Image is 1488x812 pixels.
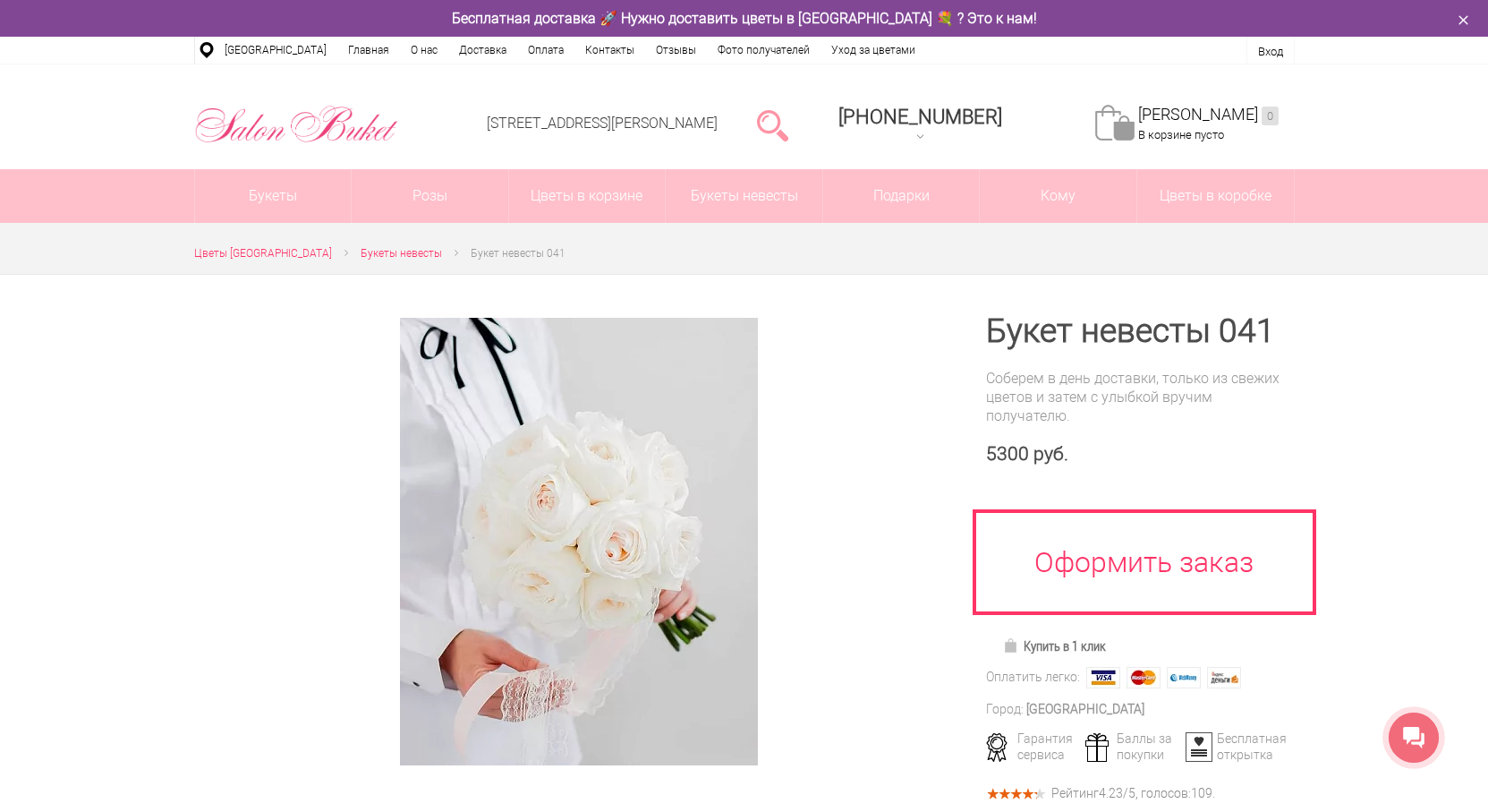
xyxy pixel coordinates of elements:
[517,37,574,64] a: Оплата
[194,247,332,260] span: Цветы [GEOGRAPHIC_DATA]
[1191,786,1212,800] span: 109
[666,169,822,223] a: Букеты невесты
[337,37,400,64] a: Главная
[1207,667,1241,688] img: Яндекс Деньги
[1262,107,1279,125] ins: 0
[574,37,645,64] a: Контакты
[1003,638,1024,653] img: Купить в 1 клик
[980,731,1083,763] div: Гарантия сервиса
[1137,169,1294,223] a: Цветы в коробке
[821,37,926,64] a: Уход за цветами
[1138,105,1279,125] a: [PERSON_NAME]
[194,101,399,148] img: Цветы Нижний Новгород
[986,369,1295,425] div: Соберем в день доставки, только из свежих цветов и затем с улыбкой вручим получателю.
[1127,667,1161,688] img: MasterCard
[181,9,1308,28] div: Бесплатная доставка 🚀 Нужно доставить цветы в [GEOGRAPHIC_DATA] 💐 ? Это к нам!
[986,315,1295,347] h1: Букет невесты 041
[707,37,821,64] a: Фото получателей
[986,700,1024,719] div: Город:
[400,318,758,765] img: Букет невесты 041
[361,244,442,263] a: Букеты невесты
[995,634,1114,659] a: Купить в 1 клик
[1051,789,1215,799] div: Рейтинг /5, голосов: .
[1167,667,1201,688] img: Webmoney
[1099,786,1123,800] span: 4.23
[645,37,707,64] a: Отзывы
[1258,45,1283,58] a: Вход
[214,37,337,64] a: [GEOGRAPHIC_DATA]
[986,668,1080,687] div: Оплатить легко:
[194,244,332,263] a: Цветы [GEOGRAPHIC_DATA]
[973,509,1316,615] a: Оформить заказ
[1079,731,1182,763] div: Баллы за покупки
[361,247,442,260] span: Букеты невесты
[195,169,352,223] a: Букеты
[838,106,1002,128] span: [PHONE_NUMBER]
[1086,667,1120,688] img: Visa
[1179,731,1282,763] div: Бесплатная открытка
[823,169,980,223] a: Подарки
[216,318,943,765] a: Увеличить
[400,37,448,64] a: О нас
[487,115,718,132] a: [STREET_ADDRESS][PERSON_NAME]
[828,99,1013,150] a: [PHONE_NUMBER]
[980,169,1136,223] span: Кому
[448,37,517,64] a: Доставка
[471,247,565,260] span: Букет невесты 041
[986,443,1295,466] div: 5300 руб.
[509,169,666,223] a: Цветы в корзине
[1026,700,1144,719] div: [GEOGRAPHIC_DATA]
[1138,128,1224,141] span: В корзине пусто
[352,169,508,223] a: Розы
